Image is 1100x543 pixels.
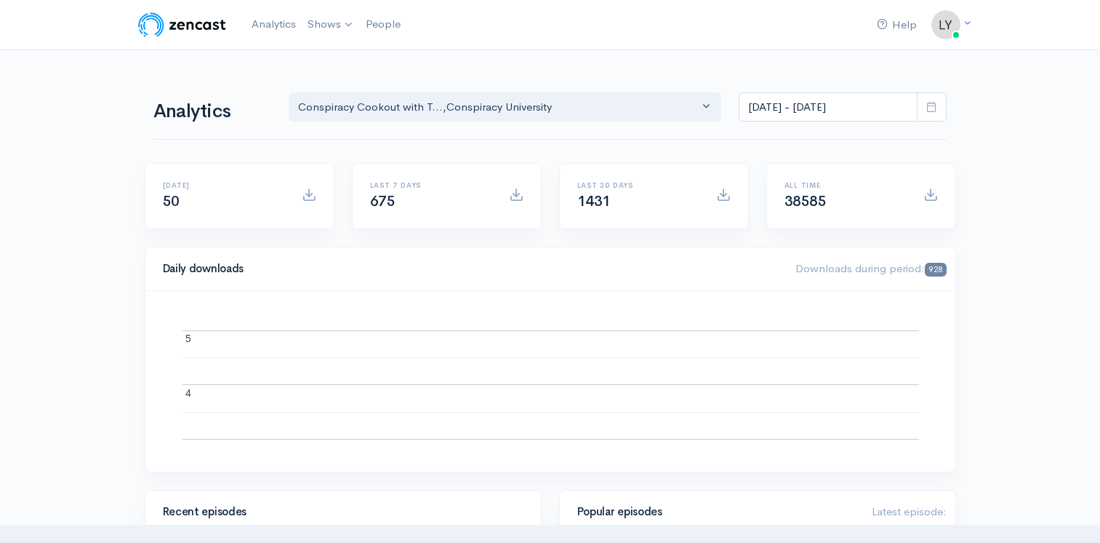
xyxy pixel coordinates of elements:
[577,181,699,189] h6: Last 30 days
[925,263,946,277] span: 928
[185,387,191,398] text: 4
[795,261,946,275] span: Downloads during period:
[163,309,938,454] svg: A chart.
[153,101,271,122] h1: Analytics
[871,9,923,41] a: Help
[370,192,396,210] span: 675
[246,9,302,40] a: Analytics
[360,9,406,40] a: People
[577,506,854,518] h4: Popular episodes
[739,92,918,122] input: analytics date range selector
[289,92,722,122] button: Conspiracy Cookout with T..., Conspiracy University
[784,192,827,210] span: 38585
[784,181,906,189] h6: All time
[163,181,284,189] h6: [DATE]
[302,9,360,41] a: Shows
[577,192,611,210] span: 1431
[931,10,960,39] img: ...
[163,506,515,518] h4: Recent episodes
[872,504,947,518] span: Latest episode:
[163,192,180,210] span: 50
[136,10,228,39] img: ZenCast Logo
[298,99,699,116] div: Conspiracy Cookout with T... , Conspiracy University
[163,263,779,275] h4: Daily downloads
[370,181,491,189] h6: Last 7 days
[185,333,191,344] text: 5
